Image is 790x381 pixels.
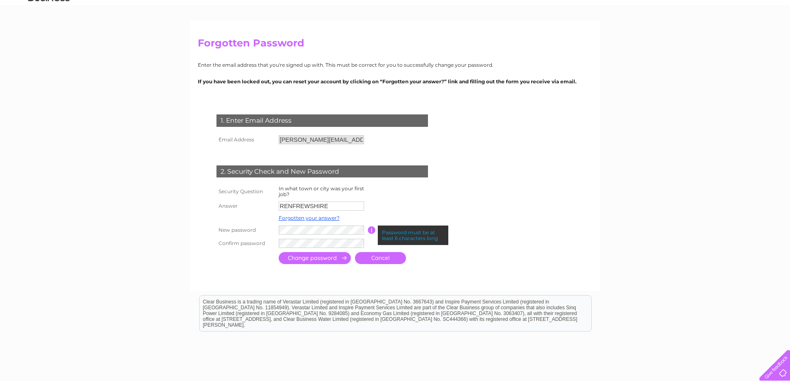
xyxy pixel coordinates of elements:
[198,78,593,85] p: If you have been locked out, you can reset your account by clicking on “Forgotten your answer?” l...
[368,226,376,234] input: Information
[28,22,70,47] img: logo.png
[216,114,428,127] div: 1. Enter Email Address
[214,133,277,146] th: Email Address
[748,35,760,41] a: Blog
[214,184,277,199] th: Security Question
[214,199,277,213] th: Answer
[279,252,351,264] input: Submit
[718,35,743,41] a: Telecoms
[279,185,364,197] label: In what town or city was your first job?
[634,4,691,15] a: 0333 014 3131
[198,61,593,69] p: Enter the email address that you're signed up with. This must be correct for you to successfully ...
[378,226,448,245] div: Password must be at least 6 characters long
[279,215,340,221] a: Forgotten your answer?
[214,223,277,237] th: New password
[674,35,690,41] a: Water
[695,35,713,41] a: Energy
[214,237,277,250] th: Confirm password
[199,5,591,40] div: Clear Business is a trading name of Verastar Limited (registered in [GEOGRAPHIC_DATA] No. 3667643...
[216,165,428,178] div: 2. Security Check and New Password
[765,35,785,41] a: Contact
[355,252,406,264] a: Cancel
[198,37,593,53] h2: Forgotten Password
